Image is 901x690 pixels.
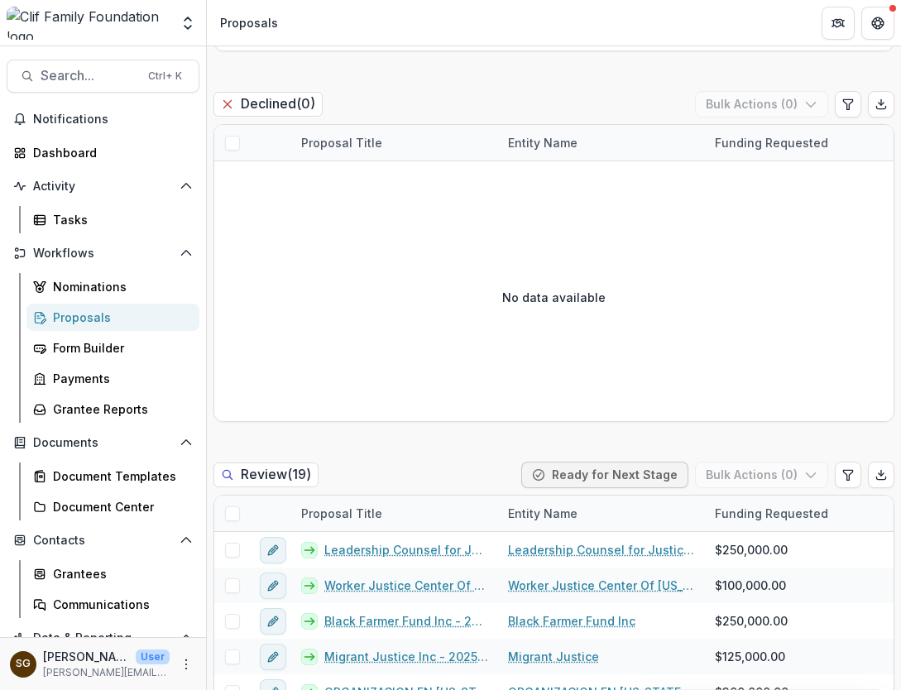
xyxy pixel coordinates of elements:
div: Communications [53,596,186,613]
div: Proposal Title [291,134,392,151]
div: Grantee Reports [53,400,186,418]
div: Funding Requested [705,505,838,522]
a: Proposals [26,304,199,331]
button: Ready for Next Stage [521,462,688,488]
a: Tasks [26,206,199,233]
a: Black Farmer Fund Inc - 2025 - BIO Grant Application [324,612,488,630]
div: Entity Name [498,125,705,161]
a: Payments [26,365,199,392]
div: Entity Name [498,496,705,531]
span: Notifications [33,113,193,127]
img: Clif Family Foundation logo [7,7,170,40]
div: Form Builder [53,339,186,357]
button: edit [260,644,286,670]
div: Ctrl + K [145,67,185,85]
div: Funding Requested [705,134,838,151]
a: Leadership Counsel for Justice and Accountability - 2025 - BIO Grant Application [324,541,488,558]
button: Bulk Actions (0) [695,462,828,488]
span: Search... [41,68,138,84]
a: Nominations [26,273,199,300]
div: Proposals [220,14,278,31]
button: edit [260,573,286,599]
div: Grantees [53,565,186,582]
div: Proposal Title [291,496,498,531]
span: Workflows [33,247,173,261]
p: User [136,649,170,664]
span: $250,000.00 [715,612,788,630]
button: Search... [7,60,199,93]
span: $125,000.00 [715,648,785,665]
p: [PERSON_NAME] [43,648,129,665]
button: Get Help [861,7,894,40]
a: Migrant Justice Inc - 2025 - BIO Grant Application [324,648,488,665]
div: Entity Name [498,134,587,151]
h2: Declined ( 0 ) [213,92,323,116]
button: Export table data [868,462,894,488]
a: Worker Justice Center Of [US_STATE] Inc - 2025 - BIO Grant Application [324,577,488,594]
button: edit [260,537,286,563]
div: Proposals [53,309,186,326]
span: $100,000.00 [715,577,786,594]
div: Payments [53,370,186,387]
a: Worker Justice Center Of [US_STATE] Inc [508,577,695,594]
a: Leadership Counsel for Justice and Accountability [508,541,695,558]
div: Nominations [53,278,186,295]
p: No data available [502,289,606,306]
div: Document Center [53,498,186,515]
button: Edit table settings [835,91,861,117]
a: Form Builder [26,334,199,362]
button: Open Activity [7,173,199,199]
button: Open entity switcher [176,7,199,40]
a: Grantee Reports [26,395,199,423]
div: Entity Name [498,505,587,522]
div: Sarah Grady [16,659,31,669]
h2: Review ( 19 ) [213,462,319,486]
span: Data & Reporting [33,631,173,645]
a: Document Center [26,493,199,520]
nav: breadcrumb [213,11,285,35]
button: Bulk Actions (0) [695,91,828,117]
a: Migrant Justice [508,648,599,665]
div: Dashboard [33,144,186,161]
button: Open Workflows [7,240,199,266]
button: Partners [822,7,855,40]
div: Tasks [53,211,186,228]
a: Black Farmer Fund Inc [508,612,635,630]
button: More [176,654,196,674]
span: Documents [33,436,173,450]
div: Proposal Title [291,125,498,161]
button: Open Documents [7,429,199,456]
button: edit [260,608,286,635]
button: Export table data [868,91,894,117]
a: Communications [26,591,199,618]
button: Edit table settings [835,462,861,488]
button: Open Data & Reporting [7,625,199,651]
a: Grantees [26,560,199,587]
p: [PERSON_NAME][EMAIL_ADDRESS][DOMAIN_NAME] [43,665,170,680]
span: Activity [33,180,173,194]
a: Document Templates [26,462,199,490]
button: Open Contacts [7,527,199,553]
span: Contacts [33,534,173,548]
div: Document Templates [53,467,186,485]
a: Dashboard [7,139,199,166]
div: Proposal Title [291,505,392,522]
span: $250,000.00 [715,541,788,558]
button: Notifications [7,106,199,132]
